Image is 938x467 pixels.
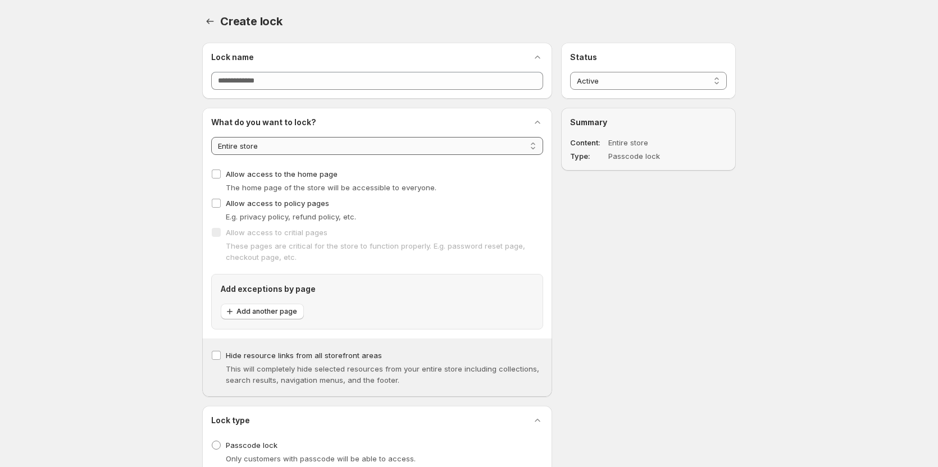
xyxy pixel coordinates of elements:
span: Add another page [236,307,297,316]
span: E.g. privacy policy, refund policy, etc. [226,212,356,221]
dd: Entire store [608,137,695,148]
h2: What do you want to lock? [211,117,316,128]
h2: Add exceptions by page [221,283,534,295]
h2: Lock name [211,52,254,63]
span: Only customers with passcode will be able to access. [226,454,416,463]
span: This will completely hide selected resources from your entire store including collections, search... [226,364,539,384]
dt: Type: [570,150,606,162]
span: Allow access to policy pages [226,199,329,208]
h2: Lock type [211,415,250,426]
h2: Status [570,52,727,63]
span: Allow access to the home page [226,170,338,178]
dt: Content: [570,137,606,148]
dd: Passcode lock [608,150,695,162]
h2: Summary [570,117,727,128]
span: Create lock [220,15,283,28]
span: Hide resource links from all storefront areas [226,351,382,360]
span: Passcode lock [226,441,277,450]
span: The home page of the store will be accessible to everyone. [226,183,436,192]
span: Allow access to critial pages [226,228,327,237]
button: Add another page [221,304,304,319]
span: These pages are critical for the store to function properly. E.g. password reset page, checkout p... [226,241,525,262]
